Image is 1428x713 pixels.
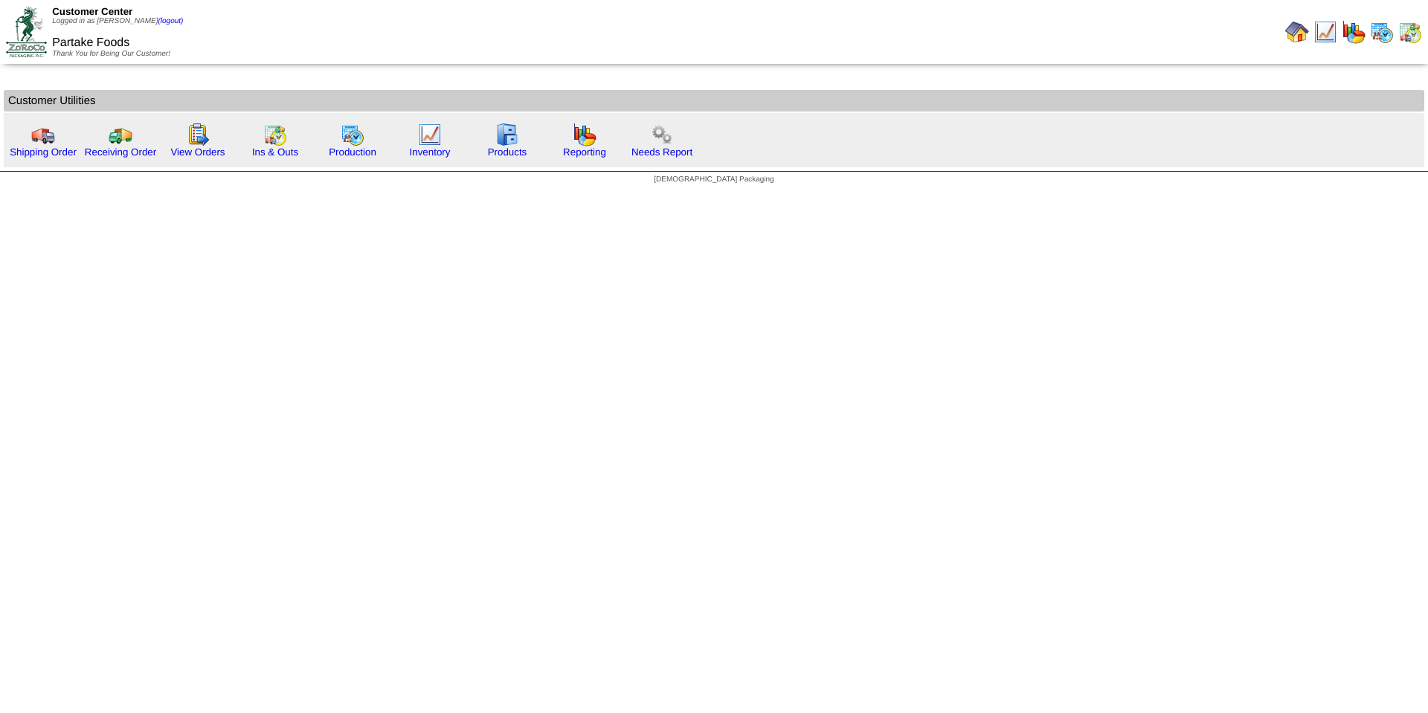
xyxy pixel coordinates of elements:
span: Customer Center [52,6,132,17]
td: Customer Utilities [4,90,1424,112]
img: calendarprod.gif [1370,20,1394,44]
img: line_graph.gif [418,123,442,146]
a: View Orders [170,146,225,158]
a: Shipping Order [10,146,77,158]
img: truck2.gif [109,123,132,146]
img: truck.gif [31,123,55,146]
img: graph.gif [1342,20,1366,44]
span: [DEMOGRAPHIC_DATA] Packaging [654,175,773,184]
a: Production [329,146,376,158]
a: Reporting [563,146,606,158]
img: workflow.png [650,123,674,146]
span: Partake Foods [52,36,129,49]
img: line_graph.gif [1313,20,1337,44]
a: Products [488,146,527,158]
a: Receiving Order [85,146,156,158]
img: workorder.gif [186,123,210,146]
a: Needs Report [631,146,692,158]
img: calendarinout.gif [263,123,287,146]
img: ZoRoCo_Logo(Green%26Foil)%20jpg.webp [6,7,47,57]
span: Thank You for Being Our Customer! [52,50,170,58]
a: Ins & Outs [252,146,298,158]
img: cabinet.gif [495,123,519,146]
a: (logout) [158,17,183,25]
img: calendarprod.gif [341,123,364,146]
span: Logged in as [PERSON_NAME] [52,17,183,25]
img: home.gif [1285,20,1309,44]
img: graph.gif [573,123,596,146]
img: calendarinout.gif [1398,20,1422,44]
a: Inventory [410,146,451,158]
